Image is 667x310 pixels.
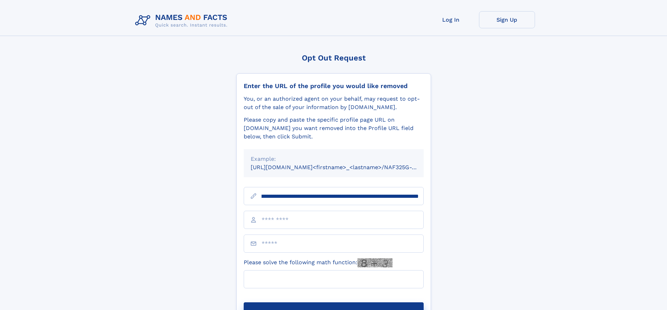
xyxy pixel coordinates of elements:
[251,155,417,163] div: Example:
[132,11,233,30] img: Logo Names and Facts
[236,53,431,62] div: Opt Out Request
[244,116,424,141] div: Please copy and paste the specific profile page URL on [DOMAIN_NAME] you want removed into the Pr...
[244,258,392,267] label: Please solve the following math function:
[479,11,535,28] a: Sign Up
[423,11,479,28] a: Log In
[244,82,424,90] div: Enter the URL of the profile you would like removed
[251,164,437,171] small: [URL][DOMAIN_NAME]<firstname>_<lastname>/NAF325G-xxxxxxxx
[244,95,424,111] div: You, or an authorized agent on your behalf, may request to opt-out of the sale of your informatio...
